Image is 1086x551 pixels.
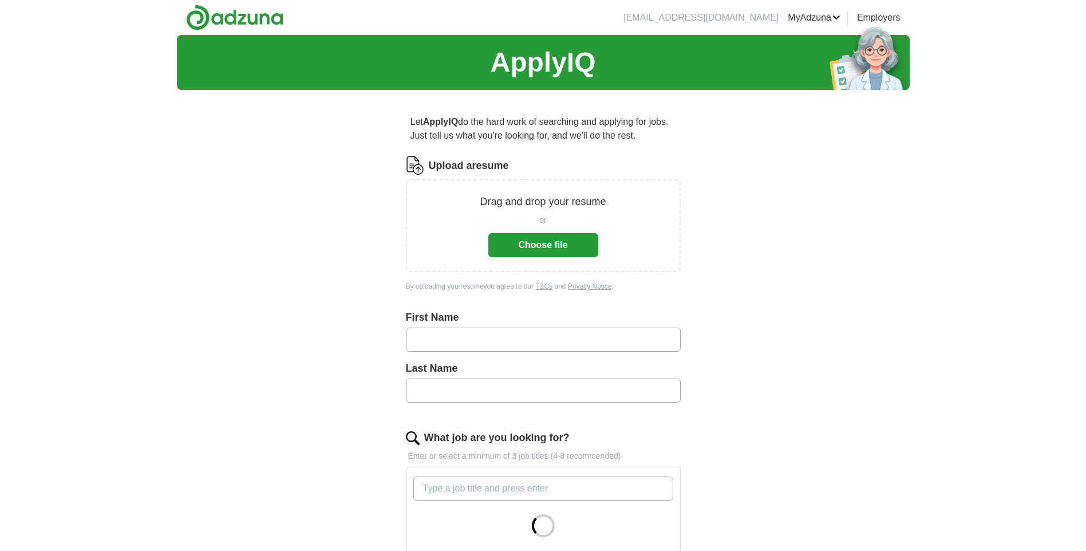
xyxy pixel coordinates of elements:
[406,450,681,462] p: Enter or select a minimum of 3 job titles (4-8 recommended)
[413,477,673,501] input: Type a job title and press enter
[623,11,779,25] li: [EMAIL_ADDRESS][DOMAIN_NAME]
[429,158,509,174] label: Upload a resume
[186,5,283,30] img: Adzuna logo
[539,214,546,226] span: or
[406,310,681,325] label: First Name
[535,282,552,290] a: T&Cs
[788,11,840,25] a: MyAdzuna
[424,430,570,446] label: What job are you looking for?
[406,111,681,147] p: Let do the hard work of searching and applying for jobs. Just tell us what you're looking for, an...
[406,431,420,445] img: search.png
[568,282,612,290] a: Privacy Notice
[406,361,681,376] label: Last Name
[406,281,681,292] div: By uploading your resume you agree to our and .
[480,194,606,210] p: Drag and drop your resume
[406,156,424,175] img: CV Icon
[490,42,595,83] h1: ApplyIQ
[857,11,901,25] a: Employers
[423,117,458,127] strong: ApplyIQ
[488,233,598,257] button: Choose file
